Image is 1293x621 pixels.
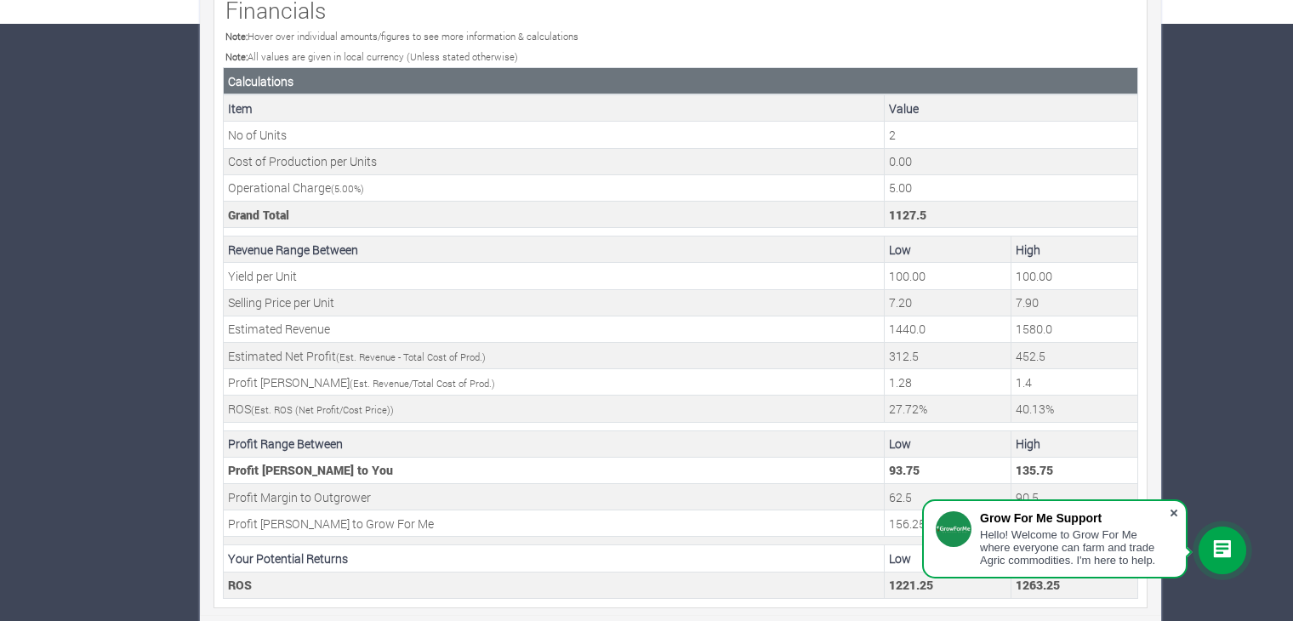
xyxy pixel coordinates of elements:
td: Your estimated maximum Yield per Unit [1011,263,1138,289]
b: Low [889,436,911,452]
div: Grow For Me Support [980,511,1169,525]
b: Item [228,100,253,117]
td: Your estimated minimum Profit Margin (Estimated Revenue/Total Cost of Production) [885,369,1011,396]
td: Your estimated minimum ROS (Net Profit/Cost Price) [885,396,1011,422]
b: Grand Total [228,207,289,223]
td: Estimated Net Profit [224,343,885,369]
td: Operational Charge [224,174,885,201]
small: (Est. Revenue - Total Cost of Prod.) [336,350,486,363]
b: Value [889,100,919,117]
th: Calculations [224,68,1138,95]
td: Your Potential Minimum Return on Funding [885,572,1011,598]
td: Yield per Unit [224,263,885,289]
td: Your estimated Profit to be made (Estimated Revenue - Total Cost of Production) [1011,343,1138,369]
td: Outgrower Profit Margin (Max Estimated Profit * Outgrower Profit Margin) [1011,484,1138,510]
b: Profit Range Between [228,436,343,452]
div: Hello! Welcome to Grow For Me where everyone can farm and trade Agric commodities. I'm here to help. [980,528,1169,567]
td: Your Potential Maximum Return on Funding [1011,572,1138,598]
td: Your estimated maximum ROS (Net Profit/Cost Price) [1011,396,1138,422]
b: High [1016,242,1040,258]
td: Grow For Me Profit Margin (Min Estimated Profit * Grow For Me Profit Margin) [885,510,1011,537]
td: Your estimated Revenue expected (Grand Total * Max. Est. Revenue Percentage) [1011,316,1138,342]
td: Your Profit Margin (Max Estimated Profit * Profit Margin) [1011,457,1138,483]
td: Outgrower Profit Margin (Min Estimated Profit * Outgrower Profit Margin) [885,484,1011,510]
b: Low [889,242,911,258]
small: Hover over individual amounts/figures to see more information & calculations [225,30,578,43]
td: Estimated Revenue [224,316,885,342]
td: Your estimated Revenue expected (Grand Total * Min. Est. Revenue Percentage) [885,316,1011,342]
td: This is the Total Cost. (Units Cost + (Operational Charge * Units Cost)) * No of Units [885,202,1138,228]
td: No of Units [224,122,885,148]
b: Note: [225,30,248,43]
td: Your estimated minimum Yield per Unit [885,263,1011,289]
td: Cost of Production per Units [224,148,885,174]
span: 5.00 [334,182,354,195]
td: Selling Price per Unit [224,289,885,316]
small: All values are given in local currency (Unless stated otherwise) [225,50,518,63]
b: Your Potential Returns [228,550,348,567]
td: Profit Margin to Outgrower [224,484,885,510]
small: ( %) [331,182,364,195]
td: Your estimated Profit to be made (Estimated Revenue - Total Cost of Production) [885,343,1011,369]
td: ROS [224,572,885,598]
b: Low [889,550,911,567]
td: Your estimated maximum Profit Margin (Estimated Revenue/Total Cost of Production) [1011,369,1138,396]
td: Profit [PERSON_NAME] to Grow For Me [224,510,885,537]
b: High [1016,436,1040,452]
small: (Est. Revenue/Total Cost of Prod.) [350,377,495,390]
b: Revenue Range Between [228,242,358,258]
td: Profit [PERSON_NAME] [224,369,885,396]
td: This is the number of Units [885,122,1138,148]
td: ROS [224,396,885,422]
td: Your estimated maximum Selling Price per Unit [1011,289,1138,316]
td: Your Profit Margin (Min Estimated Profit * Profit Margin) [885,457,1011,483]
td: Your estimated minimum Selling Price per Unit [885,289,1011,316]
td: Profit [PERSON_NAME] to You [224,457,885,483]
td: This is the cost of a Units [885,148,1138,174]
td: This is the operational charge by Grow For Me [885,174,1138,201]
b: Note: [225,50,248,63]
small: (Est. ROS (Net Profit/Cost Price)) [251,403,394,416]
